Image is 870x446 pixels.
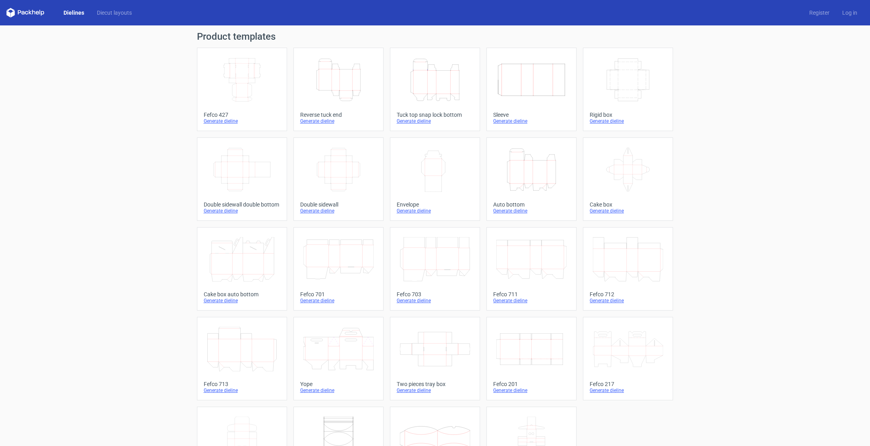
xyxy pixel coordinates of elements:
[293,48,384,131] a: Reverse tuck endGenerate dieline
[300,387,377,394] div: Generate dieline
[397,208,473,214] div: Generate dieline
[204,381,280,387] div: Fefco 713
[590,387,666,394] div: Generate dieline
[493,291,570,297] div: Fefco 711
[91,9,138,17] a: Diecut layouts
[590,297,666,304] div: Generate dieline
[493,387,570,394] div: Generate dieline
[293,317,384,400] a: YopeGenerate dieline
[197,227,287,311] a: Cake box auto bottomGenerate dieline
[197,48,287,131] a: Fefco 427Generate dieline
[397,118,473,124] div: Generate dieline
[204,118,280,124] div: Generate dieline
[300,297,377,304] div: Generate dieline
[590,381,666,387] div: Fefco 217
[836,9,864,17] a: Log in
[803,9,836,17] a: Register
[390,317,480,400] a: Two pieces tray boxGenerate dieline
[300,118,377,124] div: Generate dieline
[197,137,287,221] a: Double sidewall double bottomGenerate dieline
[204,291,280,297] div: Cake box auto bottom
[204,201,280,208] div: Double sidewall double bottom
[590,208,666,214] div: Generate dieline
[590,112,666,118] div: Rigid box
[493,118,570,124] div: Generate dieline
[397,112,473,118] div: Tuck top snap lock bottom
[486,137,577,221] a: Auto bottomGenerate dieline
[493,297,570,304] div: Generate dieline
[397,201,473,208] div: Envelope
[583,317,673,400] a: Fefco 217Generate dieline
[204,112,280,118] div: Fefco 427
[204,208,280,214] div: Generate dieline
[590,118,666,124] div: Generate dieline
[493,208,570,214] div: Generate dieline
[300,201,377,208] div: Double sidewall
[390,227,480,311] a: Fefco 703Generate dieline
[197,317,287,400] a: Fefco 713Generate dieline
[300,112,377,118] div: Reverse tuck end
[486,48,577,131] a: SleeveGenerate dieline
[57,9,91,17] a: Dielines
[293,227,384,311] a: Fefco 701Generate dieline
[397,297,473,304] div: Generate dieline
[583,137,673,221] a: Cake boxGenerate dieline
[583,227,673,311] a: Fefco 712Generate dieline
[390,137,480,221] a: EnvelopeGenerate dieline
[493,381,570,387] div: Fefco 201
[493,112,570,118] div: Sleeve
[204,387,280,394] div: Generate dieline
[590,291,666,297] div: Fefco 712
[197,32,673,41] h1: Product templates
[486,227,577,311] a: Fefco 711Generate dieline
[300,208,377,214] div: Generate dieline
[397,387,473,394] div: Generate dieline
[397,291,473,297] div: Fefco 703
[293,137,384,221] a: Double sidewallGenerate dieline
[300,381,377,387] div: Yope
[390,48,480,131] a: Tuck top snap lock bottomGenerate dieline
[397,381,473,387] div: Two pieces tray box
[590,201,666,208] div: Cake box
[493,201,570,208] div: Auto bottom
[583,48,673,131] a: Rigid boxGenerate dieline
[300,291,377,297] div: Fefco 701
[204,297,280,304] div: Generate dieline
[486,317,577,400] a: Fefco 201Generate dieline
